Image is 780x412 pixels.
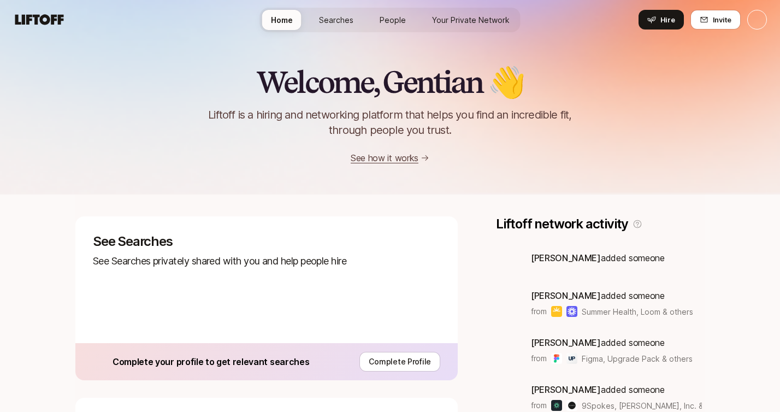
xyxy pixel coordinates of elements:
p: from [531,352,547,365]
span: Summer Health, Loom & others [582,306,693,317]
button: Complete Profile [359,352,440,372]
button: Invite [690,10,741,30]
img: Figma [551,353,562,364]
p: See Searches privately shared with you and help people hire [93,254,440,269]
button: Hire [639,10,684,30]
p: Complete your profile to get relevant searches [113,355,309,369]
span: 9Spokes, [PERSON_NAME], Inc. & others [582,400,702,411]
span: [PERSON_NAME] [531,337,601,348]
span: Searches [319,14,353,26]
a: Searches [310,10,362,30]
p: added someone [531,382,702,397]
img: Upgrade Pack [566,353,577,364]
img: 9Spokes [551,400,562,411]
span: Hire [660,14,675,25]
a: People [371,10,415,30]
span: People [380,14,406,26]
a: Home [262,10,302,30]
p: Liftoff network activity [496,216,628,232]
p: from [531,305,547,318]
span: Home [271,14,293,26]
p: See Searches [93,234,440,249]
p: from [531,399,547,412]
p: Liftoff is a hiring and networking platform that helps you find an incredible fit, through people... [194,107,586,138]
p: added someone [531,289,693,303]
h2: Welcome, Gentian 👋 [256,66,523,98]
span: [PERSON_NAME] [531,384,601,395]
p: added someone [531,336,693,350]
span: [PERSON_NAME] [531,252,601,263]
span: Your Private Network [432,14,510,26]
p: Complete Profile [369,355,431,368]
img: Summer Health [551,306,562,317]
a: See how it works [351,152,418,163]
img: Loom [566,306,577,317]
a: Your Private Network [423,10,518,30]
span: Figma, Upgrade Pack & others [582,353,693,364]
span: Invite [713,14,731,25]
p: added someone [531,251,665,265]
span: [PERSON_NAME] [531,290,601,301]
img: Duarte, Inc. [566,400,577,411]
